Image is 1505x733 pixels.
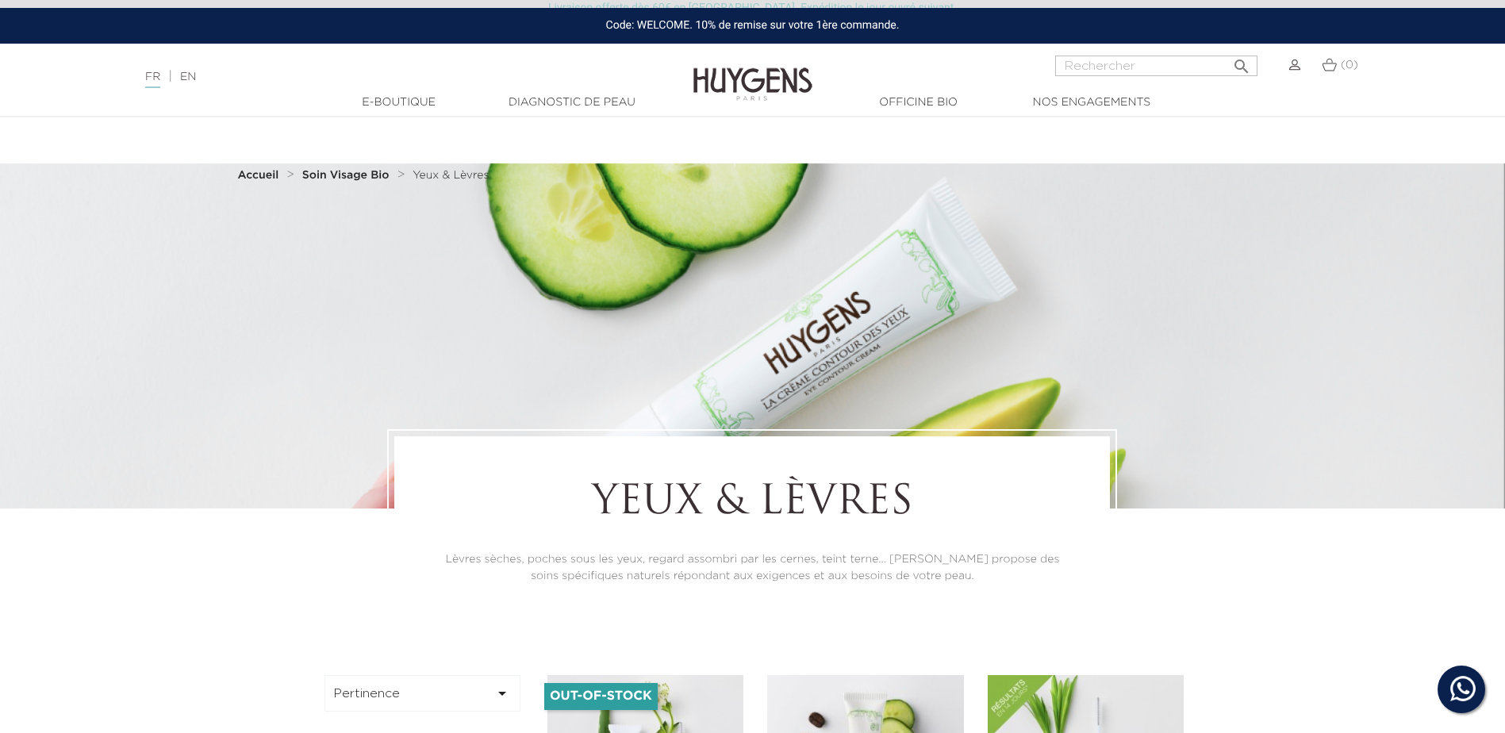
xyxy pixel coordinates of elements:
[238,170,279,181] strong: Accueil
[302,170,390,181] strong: Soin Visage Bio
[493,94,651,111] a: Diagnostic de peau
[1341,59,1358,71] span: (0)
[693,42,812,103] img: Huygens
[324,675,521,712] button: Pertinence
[438,480,1066,528] h1: Yeux & Lèvres
[302,169,394,182] a: Soin Visage Bio
[320,94,478,111] a: E-Boutique
[137,67,615,86] div: |
[180,71,196,83] a: EN
[238,169,282,182] a: Accueil
[839,94,998,111] a: Officine Bio
[438,551,1066,585] p: Lèvres sèches, poches sous les yeux, regard assombri par les cernes, teint terne... [PERSON_NAME]...
[413,169,489,182] a: Yeux & Lèvres
[413,170,489,181] span: Yeux & Lèvres
[145,71,160,88] a: FR
[493,684,512,703] i: 
[1232,52,1251,71] i: 
[1012,94,1171,111] a: Nos engagements
[1055,56,1257,76] input: Rechercher
[1227,51,1256,72] button: 
[544,683,658,710] li: Out-of-Stock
